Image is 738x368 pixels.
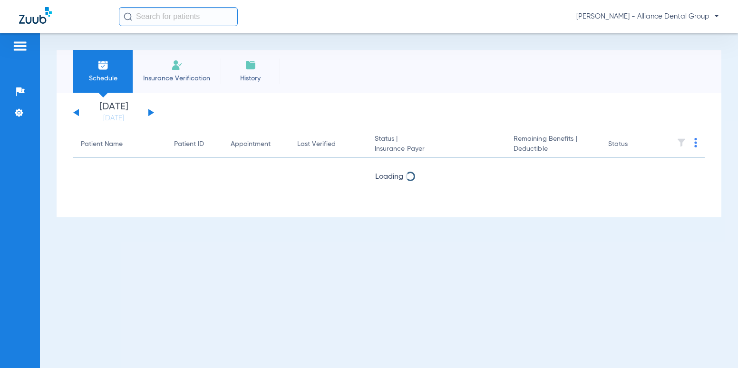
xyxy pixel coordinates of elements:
[601,131,665,158] th: Status
[124,12,132,21] img: Search Icon
[677,138,686,147] img: filter.svg
[12,40,28,52] img: hamburger-icon
[81,139,159,149] div: Patient Name
[576,12,719,21] span: [PERSON_NAME] - Alliance Dental Group
[174,139,215,149] div: Patient ID
[119,7,238,26] input: Search for patients
[506,131,601,158] th: Remaining Benefits |
[80,74,126,83] span: Schedule
[245,59,256,71] img: History
[694,138,697,147] img: group-dot-blue.svg
[228,74,273,83] span: History
[297,139,359,149] div: Last Verified
[19,7,52,24] img: Zuub Logo
[514,144,593,154] span: Deductible
[231,139,271,149] div: Appointment
[85,102,142,123] li: [DATE]
[171,59,183,71] img: Manual Insurance Verification
[375,173,403,181] span: Loading
[85,114,142,123] a: [DATE]
[297,139,336,149] div: Last Verified
[81,139,123,149] div: Patient Name
[231,139,282,149] div: Appointment
[97,59,109,71] img: Schedule
[140,74,214,83] span: Insurance Verification
[367,131,506,158] th: Status |
[174,139,204,149] div: Patient ID
[375,144,498,154] span: Insurance Payer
